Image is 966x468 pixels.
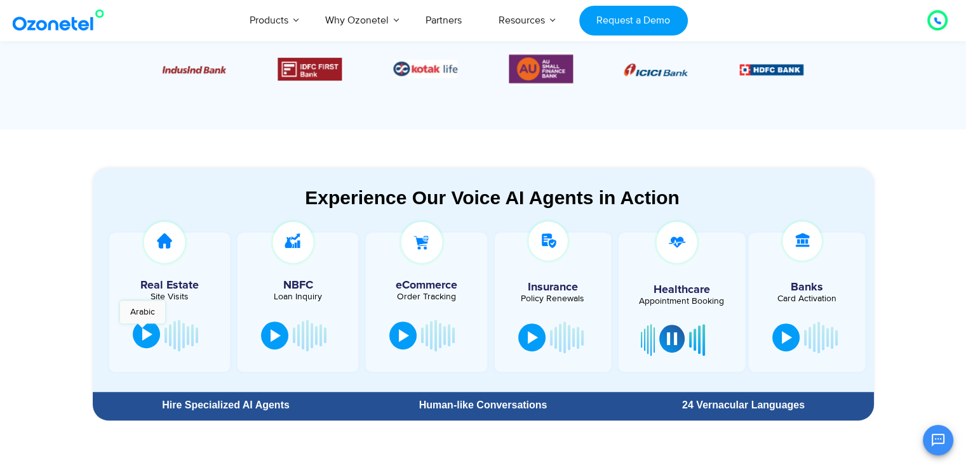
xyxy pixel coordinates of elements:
[99,400,353,410] div: Hire Specialized AI Agents
[740,62,804,77] div: 2 / 6
[163,52,804,86] div: Image Carousel
[624,63,688,76] img: Picture8.png
[105,186,880,209] div: Experience Our Voice AI Agents in Action
[628,284,735,296] h5: Healthcare
[278,58,342,81] div: 4 / 6
[278,58,342,81] img: Picture12.png
[509,52,573,86] div: 6 / 6
[244,292,352,301] div: Loan Inquiry
[162,66,226,74] img: Picture10.png
[372,292,480,301] div: Order Tracking
[755,294,859,303] div: Card Activation
[372,280,480,291] h5: eCommerce
[393,60,457,78] img: Picture26.jpg
[162,62,226,77] div: 3 / 6
[501,282,605,293] h5: Insurance
[501,294,605,303] div: Policy Renewals
[509,52,573,86] img: Picture13.png
[619,400,867,410] div: 24 Vernacular Languages
[628,297,735,306] div: Appointment Booking
[923,425,953,455] button: Open chat
[740,64,804,75] img: Picture9.png
[624,62,688,77] div: 1 / 6
[116,280,224,291] h5: Real Estate
[579,6,688,36] a: Request a Demo
[755,282,859,293] h5: Banks
[116,292,224,301] div: Site Visits
[244,280,352,291] h5: NBFC
[393,60,457,78] div: 5 / 6
[359,400,607,410] div: Human-like Conversations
